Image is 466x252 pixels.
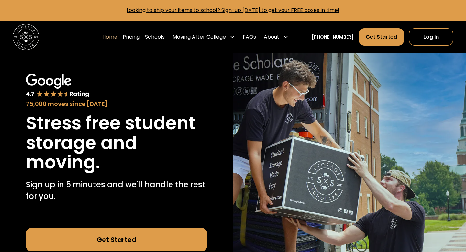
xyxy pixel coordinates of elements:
[26,113,207,172] h1: Stress free student storage and moving.
[312,34,354,40] a: [PHONE_NUMBER]
[26,228,207,251] a: Get Started
[26,74,89,98] img: Google 4.7 star rating
[123,28,140,46] a: Pricing
[145,28,165,46] a: Schools
[409,28,453,46] a: Log In
[13,24,39,50] img: Storage Scholars main logo
[26,179,207,202] p: Sign up in 5 minutes and we'll handle the rest for you.
[264,33,279,41] div: About
[13,24,39,50] a: home
[102,28,117,46] a: Home
[359,28,404,46] a: Get Started
[170,28,238,46] div: Moving After College
[261,28,291,46] div: About
[127,6,339,14] a: Looking to ship your items to school? Sign-up [DATE] to get your FREE boxes in time!
[243,28,256,46] a: FAQs
[172,33,226,41] div: Moving After College
[26,99,207,108] div: 75,000 moves since [DATE]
